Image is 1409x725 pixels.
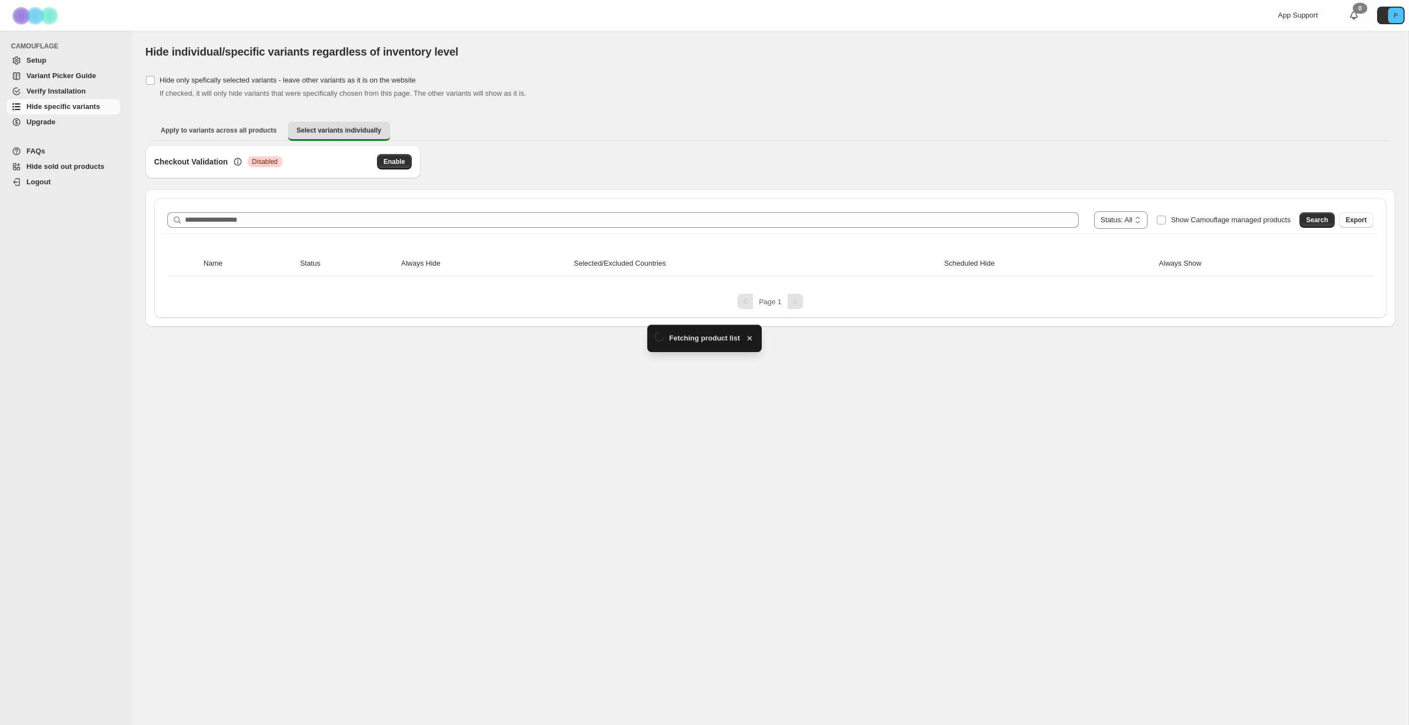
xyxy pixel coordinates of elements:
[669,333,740,344] span: Fetching product list
[26,102,100,111] span: Hide specific variants
[297,251,398,276] th: Status
[160,89,526,97] span: If checked, it will only hide variants that were specifically chosen from this page. The other va...
[26,56,46,64] span: Setup
[26,178,51,186] span: Logout
[1348,10,1359,21] a: 0
[200,251,297,276] th: Name
[571,251,941,276] th: Selected/Excluded Countries
[7,53,120,68] a: Setup
[26,162,105,171] span: Hide sold out products
[1156,251,1341,276] th: Always Show
[7,174,120,190] a: Logout
[7,84,120,99] a: Verify Installation
[1299,212,1335,228] button: Search
[26,118,56,126] span: Upgrade
[26,72,96,80] span: Variant Picker Guide
[1346,216,1367,224] span: Export
[11,42,124,51] span: CAMOUFLAGE
[297,126,381,135] span: Select variants individually
[7,68,120,84] a: Variant Picker Guide
[1377,7,1405,24] button: Avatar with initials P
[163,294,1378,309] nav: Pagination
[145,145,1395,327] div: Select variants individually
[941,251,1155,276] th: Scheduled Hide
[252,157,278,166] span: Disabled
[377,154,412,169] button: Enable
[1306,216,1328,224] span: Search
[145,46,458,58] span: Hide individual/specific variants regardless of inventory level
[152,122,286,139] button: Apply to variants across all products
[154,156,228,167] h3: Checkout Validation
[398,251,571,276] th: Always Hide
[288,122,390,141] button: Select variants individually
[160,76,416,84] span: Hide only spefically selected variants - leave other variants as it is on the website
[26,87,86,95] span: Verify Installation
[7,114,120,130] a: Upgrade
[1278,11,1318,19] span: App Support
[1353,3,1367,14] div: 0
[1171,216,1291,224] span: Show Camouflage managed products
[161,126,277,135] span: Apply to variants across all products
[1339,212,1373,228] button: Export
[7,159,120,174] a: Hide sold out products
[7,99,120,114] a: Hide specific variants
[1388,8,1403,23] span: Avatar with initials P
[384,157,405,166] span: Enable
[759,298,782,306] span: Page 1
[26,147,45,155] span: FAQs
[9,1,64,31] img: Camouflage
[1394,12,1397,19] text: P
[7,144,120,159] a: FAQs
